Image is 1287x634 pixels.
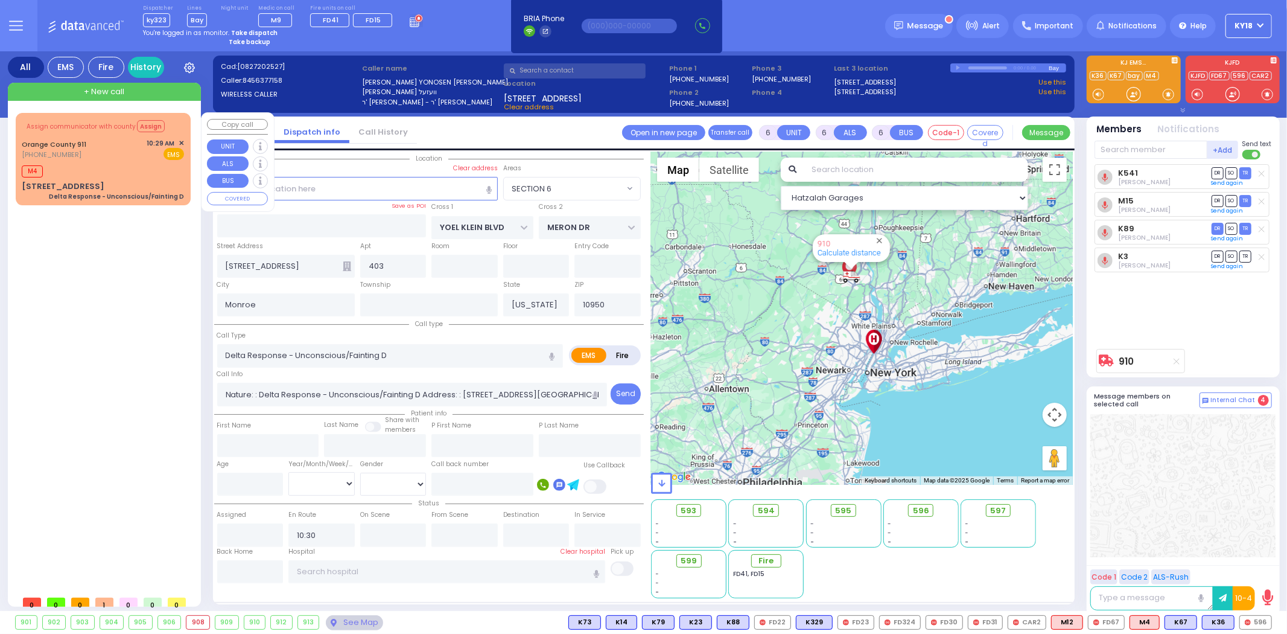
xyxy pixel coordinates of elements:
[656,537,659,546] span: -
[1225,251,1238,262] span: SO
[1225,167,1238,179] span: SO
[1207,141,1239,159] button: +Add
[405,409,453,418] span: Patient info
[43,616,66,629] div: 902
[504,178,624,199] span: SECTION 6
[804,158,1028,182] input: Search location
[1038,77,1066,88] a: Use this
[49,192,184,201] div: Delta Response - Unconscious/Fainting D
[834,77,897,88] a: [STREET_ADDRESS]
[349,126,417,138] a: Call History
[1118,168,1138,178] a: K541
[231,28,278,37] strong: Take dispatch
[271,616,292,629] div: 912
[1130,615,1160,630] div: ALS
[1043,158,1067,182] button: Toggle fullscreen view
[1051,615,1083,630] div: ALS
[642,615,675,630] div: BLS
[217,280,230,290] label: City
[973,620,979,626] img: red-radio-icon.svg
[504,63,646,78] input: Search a contact
[503,177,641,200] span: SECTION 6
[22,139,86,149] a: Orange County 911
[1212,263,1244,270] a: Send again
[187,5,207,12] label: Lines
[1233,586,1255,610] button: 10-4
[207,156,249,171] button: ALS
[1245,620,1251,626] img: red-radio-icon.svg
[1035,21,1073,31] span: Important
[524,13,564,24] span: BRIA Phone
[656,578,659,588] span: -
[777,125,810,140] button: UNIT
[288,560,605,583] input: Search hospital
[360,280,390,290] label: Township
[561,547,605,557] label: Clear hospital
[298,616,319,629] div: 913
[606,348,640,363] label: Fire
[326,615,383,630] div: See map
[758,505,775,517] span: 594
[288,510,316,520] label: En Route
[1087,60,1181,68] label: KJ EMS...
[583,461,625,470] label: Use Callback
[221,75,358,86] label: Caller:
[221,89,358,100] label: WIRELESS CALLER
[839,246,860,282] div: JACOB YONOSEN WESEL
[71,598,89,607] span: 0
[431,242,450,251] label: Room
[1225,14,1272,38] button: KY18
[843,620,849,626] img: red-radio-icon.svg
[288,459,355,469] div: Year/Month/Week/Day
[656,588,659,597] span: -
[503,280,520,290] label: State
[879,615,921,630] div: FD324
[752,74,812,83] label: [PHONE_NUMBER]
[890,125,923,140] button: BUS
[409,319,449,328] span: Call type
[1225,195,1238,207] span: SO
[1049,63,1066,72] div: Bay
[1119,569,1149,584] button: Code 2
[271,15,281,25] span: M9
[888,528,891,537] span: -
[360,242,371,251] label: Apt
[128,57,164,78] a: History
[1095,392,1200,408] h5: Message members on selected call
[362,87,500,97] label: [PERSON_NAME] וועזעל
[410,154,448,163] span: Location
[982,21,1000,31] span: Alert
[504,102,554,112] span: Clear address
[1165,615,1197,630] div: K67
[1225,223,1238,234] span: SO
[752,63,830,74] span: Phone 3
[324,420,358,430] label: Last Name
[967,125,1003,140] button: Covered
[1212,167,1224,179] span: DR
[681,505,697,517] span: 593
[1108,71,1125,80] a: K67
[1118,252,1128,261] a: K3
[965,528,969,537] span: -
[22,150,81,159] span: [PHONE_NUMBER]
[1118,261,1171,270] span: Shlomo Schvimmer
[1190,21,1207,31] span: Help
[503,164,521,173] label: Areas
[1043,403,1067,427] button: Map camera controls
[1242,149,1262,161] label: Turn off text
[186,616,209,629] div: 908
[503,510,539,520] label: Destination
[431,510,468,520] label: From Scene
[874,235,885,246] button: Close
[1203,398,1209,404] img: comment-alt.png
[669,63,748,74] span: Phone 1
[926,615,963,630] div: FD30
[669,88,748,98] span: Phone 2
[1090,569,1117,584] button: Code 1
[965,537,969,546] span: -
[143,28,229,37] span: You're logged in as monitor.
[611,547,634,557] label: Pick up
[717,615,749,630] div: BLS
[1008,615,1046,630] div: CAR2
[885,620,891,626] img: red-radio-icon.svg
